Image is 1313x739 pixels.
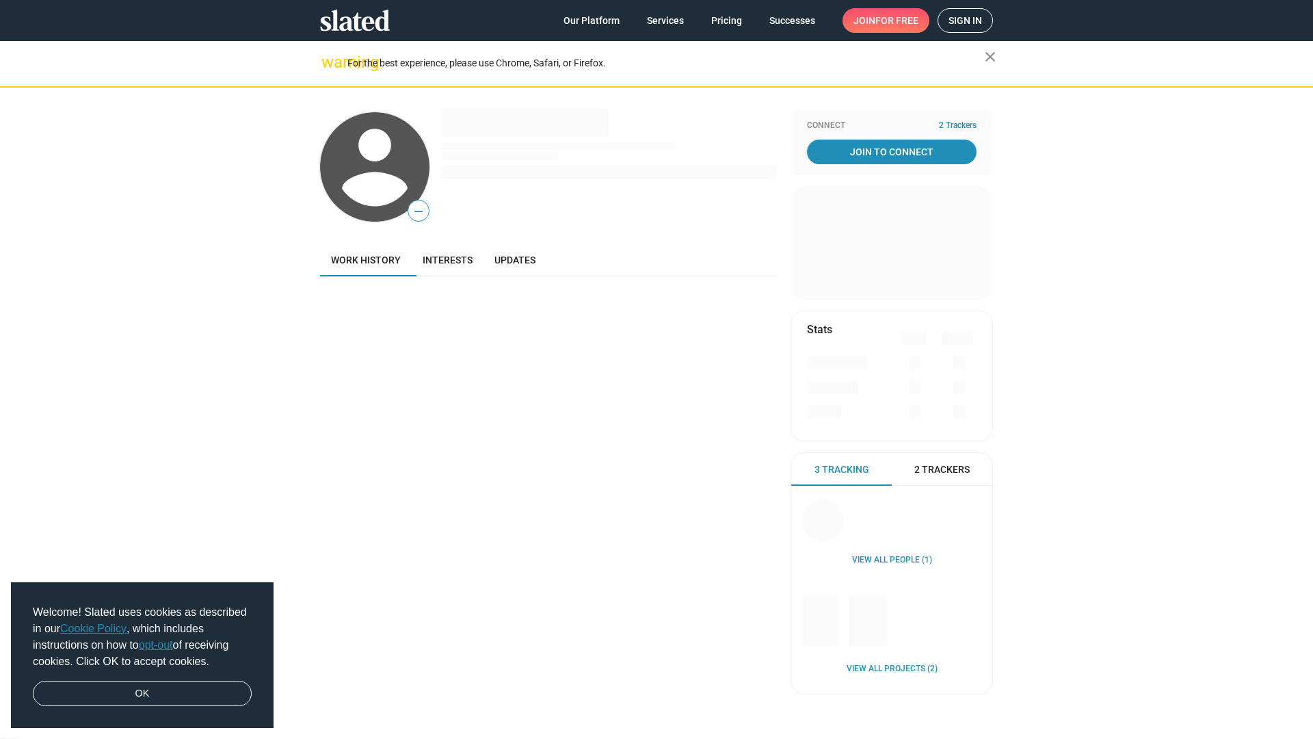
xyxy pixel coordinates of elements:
a: Work history [320,244,412,276]
a: View all People (1) [852,555,932,566]
div: Connect [807,120,977,131]
span: Our Platform [563,8,620,33]
a: opt-out [139,639,173,651]
a: View all Projects (2) [847,664,938,675]
span: Interests [423,255,473,265]
span: Join To Connect [810,140,974,164]
span: Pricing [711,8,742,33]
span: for free [875,8,918,33]
a: Pricing [700,8,753,33]
a: Updates [483,244,546,276]
a: Services [636,8,695,33]
a: Join To Connect [807,140,977,164]
a: dismiss cookie message [33,681,252,707]
a: Successes [758,8,826,33]
span: Work history [331,255,401,265]
span: Welcome! Slated uses cookies as described in our , which includes instructions on how to of recei... [33,604,252,670]
mat-icon: close [982,49,998,65]
mat-icon: warning [321,54,338,70]
span: Services [647,8,684,33]
span: Join [853,8,918,33]
a: Joinfor free [843,8,929,33]
div: cookieconsent [11,582,274,729]
a: Our Platform [553,8,631,33]
a: Cookie Policy [60,623,127,634]
span: 3 Tracking [814,463,869,476]
span: Successes [769,8,815,33]
div: For the best experience, please use Chrome, Safari, or Firefox. [347,54,985,73]
a: Sign in [938,8,993,33]
mat-card-title: Stats [807,322,832,337]
span: Sign in [949,9,982,32]
span: — [408,203,429,220]
span: Updates [494,255,535,265]
span: 2 Trackers [914,463,970,476]
a: Interests [412,244,483,276]
span: 2 Trackers [939,120,977,131]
